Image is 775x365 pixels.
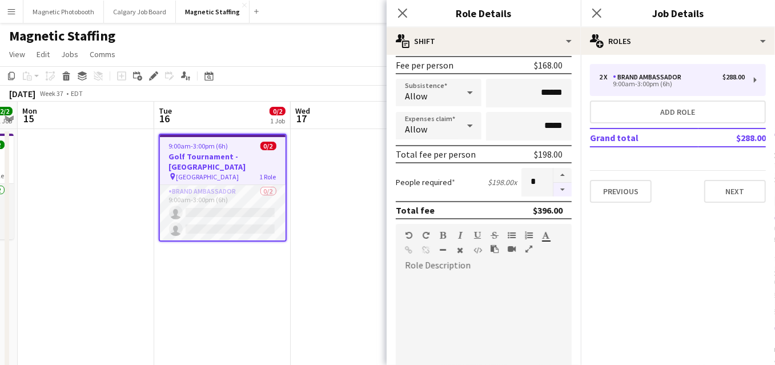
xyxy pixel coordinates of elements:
h3: Role Details [387,6,581,21]
span: Jobs [61,49,78,59]
div: Brand Ambassador [613,73,686,81]
button: HTML Code [473,246,481,255]
span: Comms [90,49,115,59]
div: 1 Job [270,117,285,125]
div: [DATE] [9,88,35,99]
button: Increase [553,168,572,183]
button: Ordered List [525,231,533,240]
button: Italic [456,231,464,240]
button: Clear Formatting [456,246,464,255]
div: Total fee [396,204,435,216]
button: Undo [405,231,413,240]
span: 1 Role [260,173,276,181]
button: Bold [439,231,447,240]
div: $396.00 [533,204,563,216]
span: 0/2 [260,142,276,150]
div: Total fee per person [396,149,476,160]
div: 9:00am-3:00pm (6h) [599,81,745,87]
span: Allow [405,123,427,135]
td: Grand total [590,129,698,147]
button: Next [704,180,766,203]
button: Decrease [553,183,572,197]
span: Tue [159,106,172,116]
span: 17 [294,112,310,125]
span: 16 [157,112,172,125]
span: Wed [295,106,310,116]
div: $168.00 [534,59,563,71]
span: View [9,49,25,59]
button: Underline [473,231,481,240]
button: Magnetic Photobooth [23,1,104,23]
div: Shift [387,27,581,55]
button: Strikethrough [491,231,499,240]
button: Redo [422,231,430,240]
div: Fee per person [396,59,453,71]
a: Jobs [57,47,83,62]
span: Edit [37,49,50,59]
span: 15 [21,112,37,125]
app-job-card: 9:00am-3:00pm (6h)0/2Golf Tournament - [GEOGRAPHIC_DATA] [GEOGRAPHIC_DATA]1 RoleBrand Ambassador0... [159,134,287,242]
a: Edit [32,47,54,62]
a: Comms [85,47,120,62]
h3: Golf Tournament - [GEOGRAPHIC_DATA] [160,151,286,172]
button: Calgary Job Board [104,1,176,23]
span: 0/2 [270,107,286,115]
span: [GEOGRAPHIC_DATA] [176,173,239,181]
button: Fullscreen [525,244,533,254]
app-card-role: Brand Ambassador0/29:00am-3:00pm (6h) [160,185,286,240]
label: People required [396,177,455,187]
h3: Job Details [581,6,775,21]
button: Text Color [542,231,550,240]
div: Roles [581,27,775,55]
div: $198.00 [534,149,563,160]
button: Unordered List [508,231,516,240]
button: Add role [590,101,766,123]
span: Week 37 [38,89,66,98]
a: View [5,47,30,62]
span: Mon [22,106,37,116]
div: EDT [71,89,83,98]
button: Previous [590,180,652,203]
div: $198.00 x [488,177,517,187]
span: Allow [405,90,427,102]
button: Magnetic Staffing [176,1,250,23]
button: Insert video [508,244,516,254]
h1: Magnetic Staffing [9,27,115,45]
div: 2 x [599,73,613,81]
button: Horizontal Line [439,246,447,255]
div: $288.00 [722,73,745,81]
button: Paste as plain text [491,244,499,254]
span: 9:00am-3:00pm (6h) [169,142,228,150]
td: $288.00 [698,129,766,147]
